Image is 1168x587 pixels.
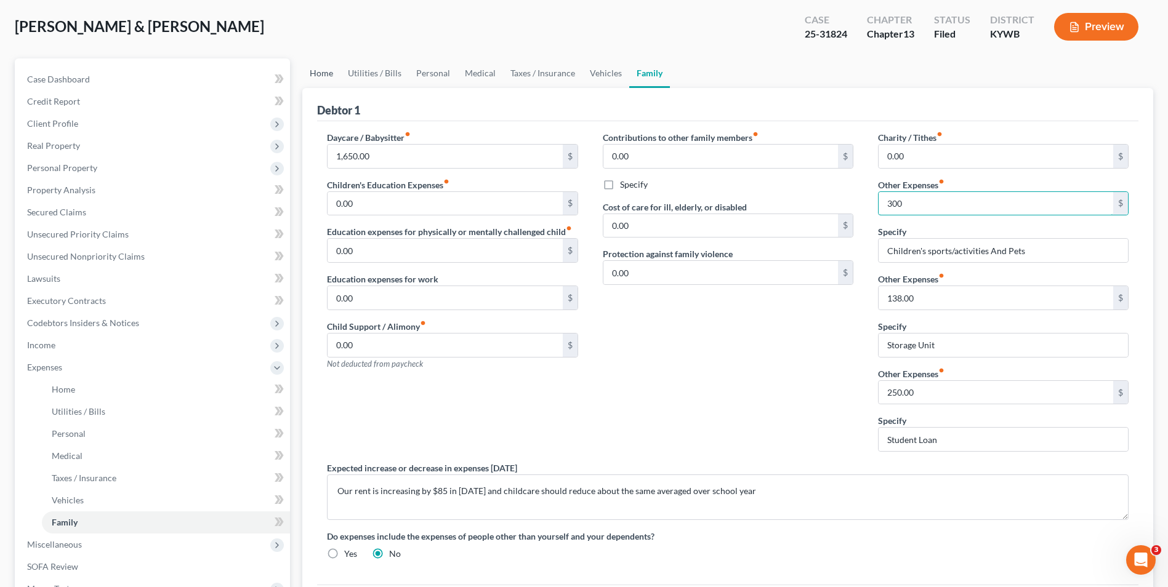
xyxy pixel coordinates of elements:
[1113,381,1128,404] div: $
[566,225,572,231] i: fiber_manual_record
[27,140,80,151] span: Real Property
[563,239,578,262] div: $
[582,58,629,88] a: Vehicles
[27,317,139,328] span: Codebtors Insiders & Notices
[420,320,426,326] i: fiber_manual_record
[52,517,78,527] span: Family
[938,178,944,185] i: fiber_manual_record
[328,239,562,262] input: --
[327,225,572,238] label: Education expenses for physically or mentally challenged child
[805,13,847,27] div: Case
[317,103,360,118] div: Debtor 1
[878,414,906,427] label: Specify
[328,333,562,357] input: --
[27,251,145,262] span: Unsecured Nonpriority Claims
[990,27,1034,41] div: KYWB
[879,192,1113,215] input: --
[867,13,914,27] div: Chapter
[934,27,970,41] div: Filed
[17,556,290,578] a: SOFA Review
[457,58,503,88] a: Medical
[27,229,129,239] span: Unsecured Priority Claims
[42,489,290,511] a: Vehicles
[17,246,290,268] a: Unsecured Nonpriority Claims
[563,333,578,357] div: $
[27,340,55,350] span: Income
[17,179,290,201] a: Property Analysis
[838,145,853,168] div: $
[938,367,944,373] i: fiber_manual_record
[17,290,290,312] a: Executory Contracts
[878,131,943,144] label: Charity / Tithes
[752,131,759,137] i: fiber_manual_record
[443,178,449,185] i: fiber_manual_record
[903,28,914,39] span: 13
[52,406,105,417] span: Utilities / Bills
[603,214,838,238] input: --
[603,261,838,284] input: --
[1113,192,1128,215] div: $
[327,131,411,144] label: Daycare / Babysitter
[327,359,423,369] span: Not deducted from paycheck
[879,286,1113,309] input: --
[27,96,80,106] span: Credit Report
[1113,286,1128,309] div: $
[879,428,1128,451] input: Specify...
[42,467,290,489] a: Taxes / Insurance
[867,27,914,41] div: Chapter
[17,68,290,90] a: Case Dashboard
[344,548,357,560] label: Yes
[327,178,449,191] label: Children's Education Expenses
[328,286,562,309] input: --
[879,333,1128,357] input: Specify...
[878,273,944,286] label: Other Expenses
[879,145,1113,168] input: --
[838,214,853,238] div: $
[52,384,75,394] span: Home
[42,423,290,445] a: Personal
[934,13,970,27] div: Status
[878,178,944,191] label: Other Expenses
[27,362,62,372] span: Expenses
[805,27,847,41] div: 25-31824
[563,286,578,309] div: $
[503,58,582,88] a: Taxes / Insurance
[27,539,82,549] span: Miscellaneous
[27,207,86,217] span: Secured Claims
[17,201,290,223] a: Secured Claims
[878,225,906,238] label: Specify
[328,145,562,168] input: --
[27,162,97,173] span: Personal Property
[52,473,116,483] span: Taxes / Insurance
[327,320,426,333] label: Child Support / Alimony
[42,511,290,533] a: Family
[389,548,401,560] label: No
[328,192,562,215] input: --
[409,58,457,88] a: Personal
[603,145,838,168] input: --
[15,17,264,35] span: [PERSON_NAME] & [PERSON_NAME]
[52,428,86,439] span: Personal
[17,268,290,290] a: Lawsuits
[27,118,78,129] span: Client Profile
[1054,13,1138,41] button: Preview
[405,131,411,137] i: fiber_manual_record
[936,131,943,137] i: fiber_manual_record
[327,530,1129,543] label: Do expenses include the expenses of people other than yourself and your dependents?
[52,450,83,461] span: Medical
[42,445,290,467] a: Medical
[327,461,517,474] label: Expected increase or decrease in expenses [DATE]
[938,273,944,279] i: fiber_manual_record
[17,90,290,113] a: Credit Report
[879,381,1113,404] input: --
[563,192,578,215] div: $
[42,401,290,423] a: Utilities / Bills
[27,185,95,195] span: Property Analysis
[1113,145,1128,168] div: $
[52,495,84,505] span: Vehicles
[563,145,578,168] div: $
[17,223,290,246] a: Unsecured Priority Claims
[27,273,60,284] span: Lawsuits
[1151,545,1161,555] span: 3
[879,239,1128,262] input: Specify...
